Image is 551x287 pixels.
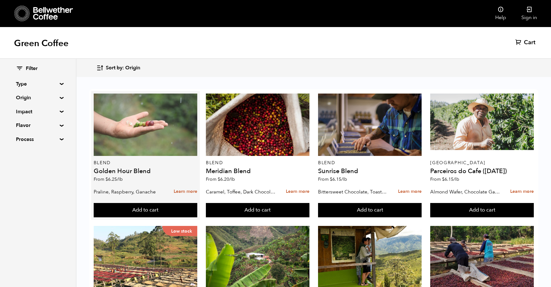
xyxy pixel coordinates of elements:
p: Praline, Raspberry, Ganache [94,187,164,197]
p: Blend [206,161,309,165]
a: Learn more [286,185,309,199]
summary: Process [16,136,60,143]
button: Add to cart [206,203,309,218]
bdi: 6.20 [218,176,235,182]
span: /lb [229,176,235,182]
summary: Flavor [16,122,60,129]
bdi: 6.15 [330,176,347,182]
span: $ [442,176,445,182]
span: From [94,176,123,182]
h4: Parceiros do Cafe ([DATE]) [430,168,534,174]
h4: Sunrise Blend [318,168,422,174]
span: From [206,176,235,182]
bdi: 6.15 [442,176,459,182]
span: $ [330,176,332,182]
p: [GEOGRAPHIC_DATA] [430,161,534,165]
summary: Impact [16,108,60,115]
p: Blend [94,161,197,165]
span: From [318,176,347,182]
summary: Origin [16,94,60,101]
a: Cart [515,39,537,46]
span: Cart [524,39,535,46]
button: Sort by: Origin [96,60,140,75]
p: Bittersweet Chocolate, Toasted Marshmallow, Candied Orange, Praline [318,187,388,197]
p: Blend [318,161,422,165]
summary: Type [16,80,60,88]
span: From [430,176,459,182]
a: Learn more [510,185,534,199]
span: /lb [453,176,459,182]
span: $ [218,176,220,182]
bdi: 6.25 [105,176,123,182]
span: Filter [26,65,38,72]
p: Caramel, Toffee, Dark Chocolate [206,187,276,197]
h4: Meridian Blend [206,168,309,174]
p: Low stock [162,226,197,236]
button: Add to cart [94,203,197,218]
button: Add to cart [318,203,422,218]
span: Sort by: Origin [106,65,140,72]
a: Learn more [174,185,197,199]
h1: Green Coffee [14,38,69,49]
span: /lb [341,176,347,182]
p: Almond Wafer, Chocolate Ganache, Bing Cherry [430,187,501,197]
h4: Golden Hour Blend [94,168,197,174]
span: $ [105,176,108,182]
span: /lb [117,176,123,182]
a: Learn more [398,185,422,199]
button: Add to cart [430,203,534,218]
